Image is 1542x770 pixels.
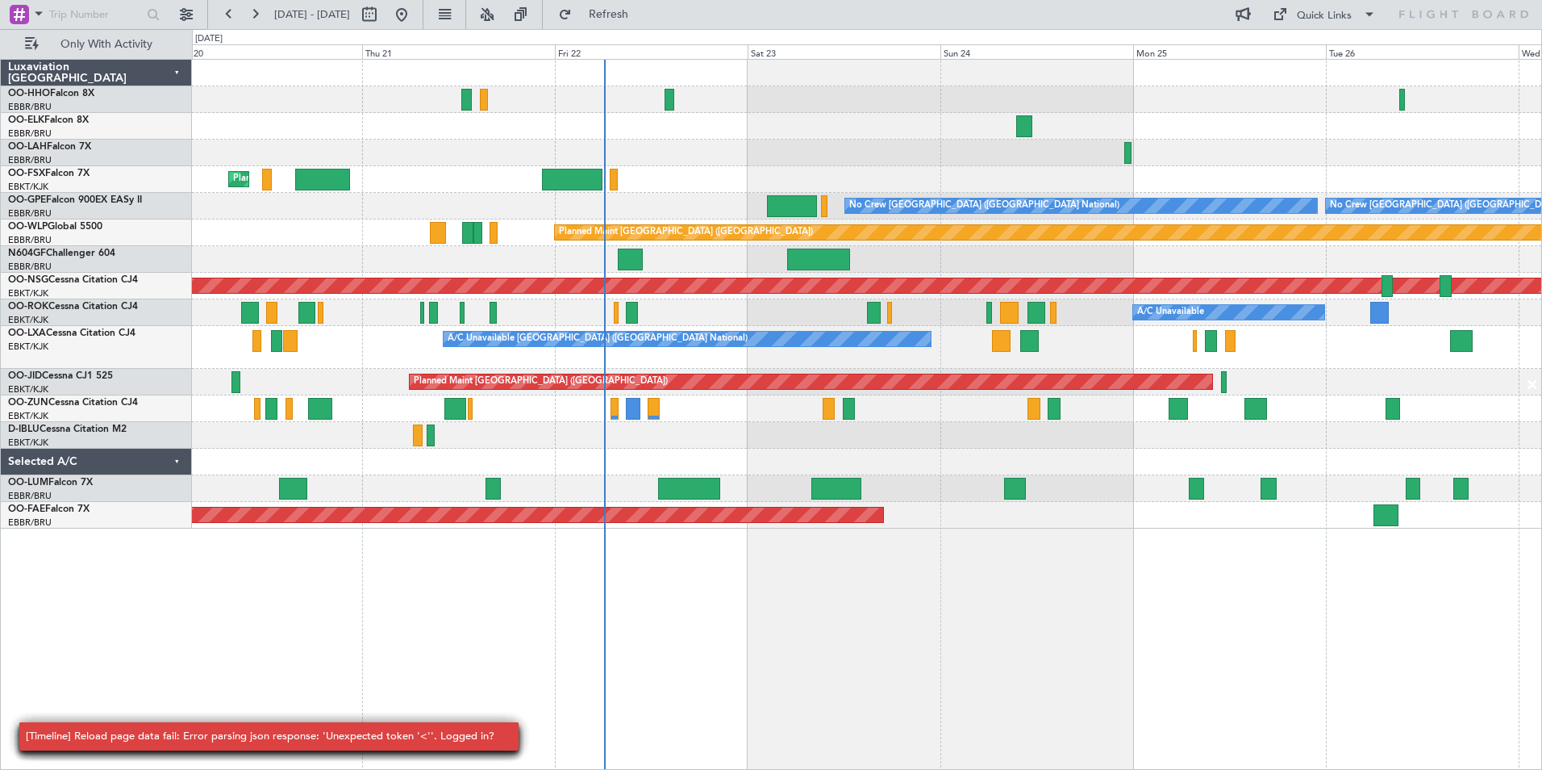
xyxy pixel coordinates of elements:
span: Refresh [575,9,643,20]
a: OO-WLPGlobal 5500 [8,222,102,232]
div: Thu 21 [362,44,555,59]
a: OO-ZUNCessna Citation CJ4 [8,398,138,408]
a: EBBR/BRU [8,234,52,246]
span: OO-JID [8,371,42,381]
div: Wed 20 [169,44,362,59]
a: OO-HHOFalcon 8X [8,89,94,98]
a: EBKT/KJK [8,287,48,299]
span: D-IBLU [8,425,40,434]
button: Refresh [551,2,648,27]
span: OO-WLP [8,222,48,232]
div: Mon 25 [1133,44,1326,59]
a: EBKT/KJK [8,383,48,395]
a: EBBR/BRU [8,101,52,113]
div: Fri 22 [555,44,748,59]
span: N604GF [8,249,46,258]
div: A/C Unavailable [GEOGRAPHIC_DATA] ([GEOGRAPHIC_DATA] National) [448,327,748,351]
div: Sat 23 [748,44,940,59]
span: OO-NSG [8,275,48,285]
a: EBBR/BRU [8,154,52,166]
button: Quick Links [1265,2,1384,27]
a: EBKT/KJK [8,437,48,449]
div: Quick Links [1297,8,1352,24]
a: OO-NSGCessna Citation CJ4 [8,275,138,285]
a: EBBR/BRU [8,261,52,273]
a: EBKT/KJK [8,410,48,422]
div: A/C Unavailable [1137,300,1204,324]
span: [DATE] - [DATE] [274,7,350,22]
a: OO-FAEFalcon 7X [8,504,90,514]
span: OO-ZUN [8,398,48,408]
div: Sun 24 [940,44,1133,59]
div: [DATE] [195,32,223,46]
button: Only With Activity [18,31,175,57]
span: OO-FSX [8,169,45,178]
a: EBBR/BRU [8,490,52,502]
span: OO-LXA [8,329,46,338]
span: OO-LAH [8,142,47,152]
a: EBKT/KJK [8,181,48,193]
a: OO-ROKCessna Citation CJ4 [8,302,138,312]
span: OO-ELK [8,115,44,125]
a: EBBR/BRU [8,128,52,140]
a: OO-LAHFalcon 7X [8,142,91,152]
a: OO-LUMFalcon 7X [8,478,93,488]
span: Only With Activity [42,39,170,50]
span: OO-GPE [8,195,46,205]
a: D-IBLUCessna Citation M2 [8,425,127,434]
a: N604GFChallenger 604 [8,249,115,258]
a: OO-LXACessna Citation CJ4 [8,329,135,338]
a: OO-ELKFalcon 8X [8,115,89,125]
a: EBKT/KJK [8,341,48,353]
a: EBBR/BRU [8,207,52,220]
div: Tue 26 [1326,44,1519,59]
span: OO-LUM [8,478,48,488]
span: OO-HHO [8,89,50,98]
a: EBBR/BRU [8,517,52,529]
div: No Crew [GEOGRAPHIC_DATA] ([GEOGRAPHIC_DATA] National) [849,194,1119,218]
input: Trip Number [49,2,142,27]
div: [Timeline] Reload page data fail: Error parsing json response: 'Unexpected token '<''. Logged in? [26,729,494,745]
div: Planned Maint [GEOGRAPHIC_DATA] ([GEOGRAPHIC_DATA]) [414,370,668,394]
div: Planned Maint [GEOGRAPHIC_DATA] ([GEOGRAPHIC_DATA]) [559,220,813,245]
a: OO-FSXFalcon 7X [8,169,90,178]
div: Planned Maint Kortrijk-[GEOGRAPHIC_DATA] [233,167,421,191]
a: OO-GPEFalcon 900EX EASy II [8,195,142,205]
span: OO-FAE [8,504,45,514]
a: OO-JIDCessna CJ1 525 [8,371,113,381]
a: EBKT/KJK [8,314,48,326]
span: OO-ROK [8,302,48,312]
